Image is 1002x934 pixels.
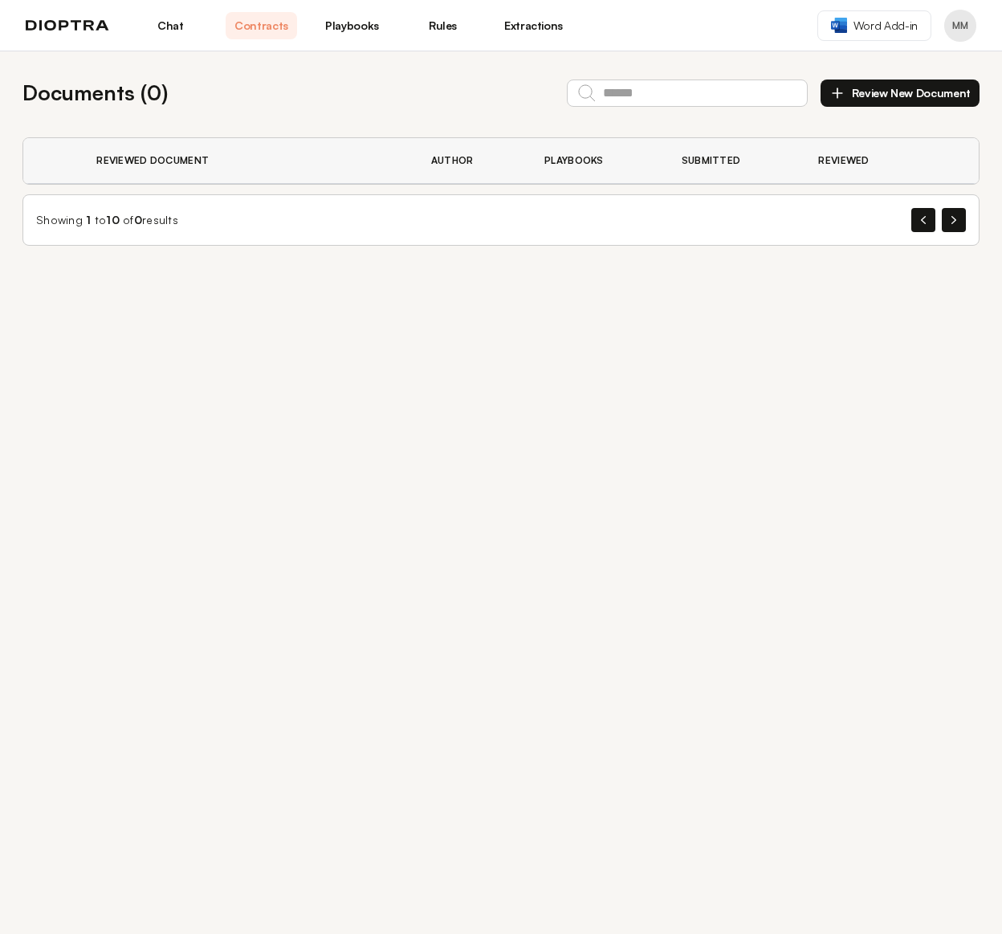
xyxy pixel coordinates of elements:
th: Playbooks [525,138,662,184]
button: Review New Document [821,80,980,107]
th: Submitted [662,138,800,184]
span: 10 [106,213,120,226]
span: 0 [134,213,142,226]
div: Showing to of results [36,212,178,228]
a: Rules [407,12,479,39]
a: Word Add-in [817,10,931,41]
img: word [831,18,847,33]
th: Author [412,138,525,184]
a: Chat [135,12,206,39]
img: logo [26,20,109,31]
a: Contracts [226,12,297,39]
span: 1 [86,213,91,226]
button: Previous [911,208,935,232]
button: Next [942,208,966,232]
th: Reviewed [799,138,924,184]
a: Playbooks [316,12,388,39]
h2: Documents ( 0 ) [22,77,168,108]
button: Profile menu [944,10,976,42]
span: Word Add-in [853,18,918,34]
a: Extractions [498,12,569,39]
th: Reviewed Document [77,138,412,184]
